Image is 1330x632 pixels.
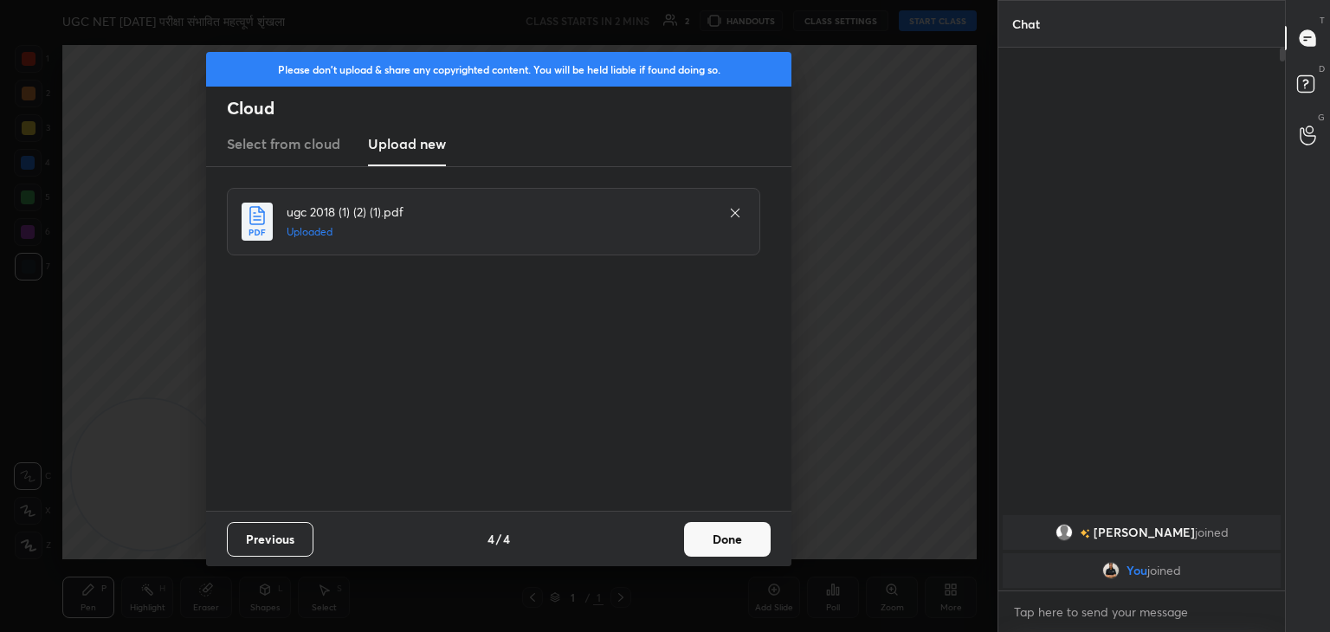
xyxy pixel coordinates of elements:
h3: Upload new [368,133,446,154]
span: joined [1147,564,1181,577]
h2: Cloud [227,97,791,119]
button: Done [684,522,771,557]
button: Previous [227,522,313,557]
h4: ugc 2018 (1) (2) (1).pdf [287,203,711,221]
img: no-rating-badge.077c3623.svg [1080,529,1090,538]
span: [PERSON_NAME] [1094,526,1195,539]
p: D [1319,62,1325,75]
p: T [1320,14,1325,27]
div: grid [998,512,1285,591]
h4: 4 [487,530,494,548]
span: You [1127,564,1147,577]
img: ac1245674e8d465aac1aa0ff8abd4772.jpg [1102,562,1120,579]
div: Please don't upload & share any copyrighted content. You will be held liable if found doing so. [206,52,791,87]
h5: Uploaded [287,224,711,240]
h4: / [496,530,501,548]
img: default.png [1056,524,1073,541]
h4: 4 [503,530,510,548]
p: G [1318,111,1325,124]
span: joined [1195,526,1229,539]
p: Chat [998,1,1054,47]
